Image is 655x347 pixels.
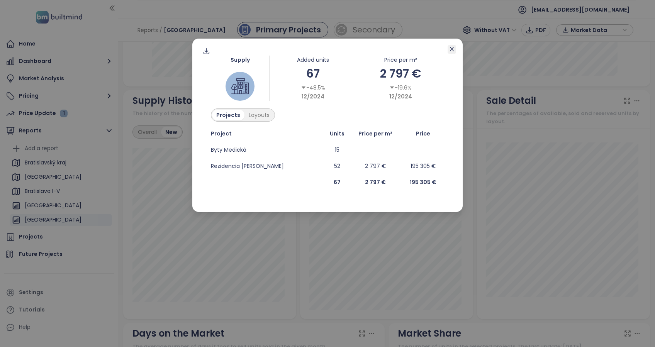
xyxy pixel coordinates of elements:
[357,92,445,101] div: 12/2024
[326,142,349,158] td: 15
[357,56,445,64] div: Price per m²
[416,129,430,138] span: Price
[334,178,341,186] b: 67
[365,178,386,186] b: 2 797 €
[301,83,325,92] div: -48.5%
[389,83,412,92] div: -19.6%
[449,46,455,52] span: close
[270,64,357,83] div: 67
[326,158,349,174] td: 52
[448,45,456,54] button: Close
[301,85,306,90] span: caret-down
[212,110,244,120] div: Projects
[211,146,246,154] a: Byty Medická
[270,56,357,64] div: Added units
[231,78,249,95] img: house
[211,56,269,64] div: Supply
[211,129,232,138] span: Project
[410,178,436,186] b: 195 305 €
[357,64,445,83] div: 2 797 €
[330,129,344,138] span: Units
[402,158,444,174] td: 195 305 €
[389,85,395,90] span: caret-down
[270,92,357,101] div: 12/2024
[358,129,392,138] span: Price per m²
[211,162,284,170] a: Rezidencia [PERSON_NAME]
[349,158,402,174] td: 2 797 €
[244,110,274,120] div: Layouts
